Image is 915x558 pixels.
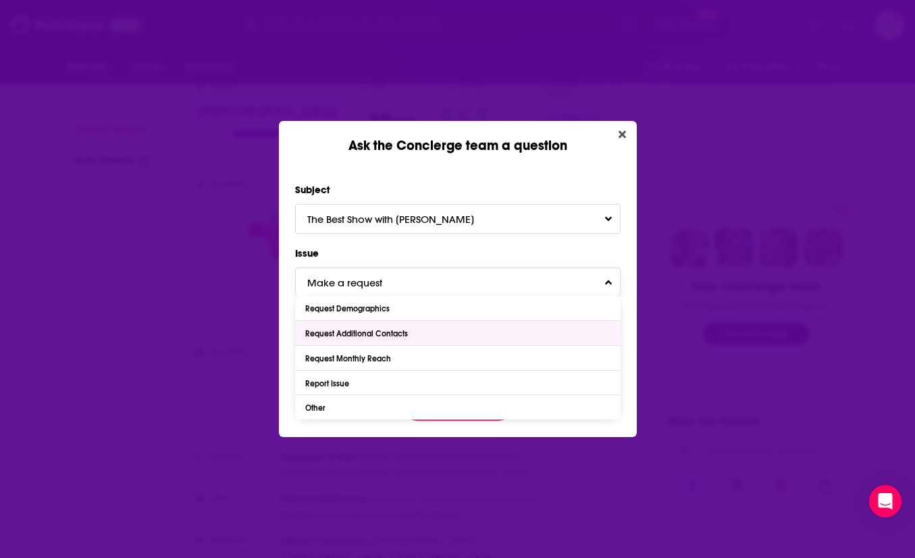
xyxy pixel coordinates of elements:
div: Open Intercom Messenger [869,485,901,517]
div: Ask the Concierge team a question [279,121,637,154]
label: Issue [295,245,621,262]
button: The Best Show with [PERSON_NAME]Toggle Pronoun Dropdown [295,204,621,233]
div: Request Monthly Reach [305,354,394,363]
label: Subject [295,181,621,199]
span: Make a request [307,276,409,289]
button: Close [613,126,631,143]
button: Make a requestToggle Pronoun Dropdown [295,268,621,297]
div: Report Issue [305,379,352,388]
div: Request Additional Contacts [305,329,411,338]
div: Other [305,403,329,413]
div: Request Demographics [305,304,393,313]
span: The Best Show with [PERSON_NAME] [307,213,501,226]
